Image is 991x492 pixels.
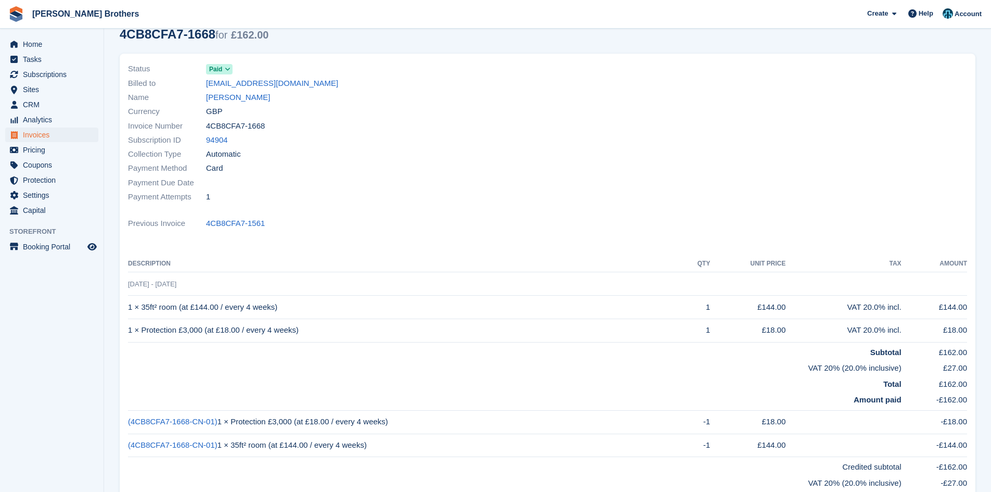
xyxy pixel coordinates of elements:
[902,390,967,410] td: -£162.00
[23,143,85,157] span: Pricing
[128,434,683,457] td: 1 × 35ft² room (at £144.00 / every 4 weeks)
[902,256,967,272] th: Amount
[209,65,222,74] span: Paid
[683,410,711,434] td: -1
[786,301,901,313] div: VAT 20.0% incl.
[710,256,786,272] th: Unit Price
[902,358,967,374] td: £27.00
[206,148,241,160] span: Automatic
[5,82,98,97] a: menu
[23,203,85,218] span: Capital
[786,256,901,272] th: Tax
[231,29,268,41] span: £162.00
[206,63,233,75] a: Paid
[128,296,683,319] td: 1 × 35ft² room (at £144.00 / every 4 weeks)
[128,440,217,449] a: (4CB8CFA7-1668-CN-01)
[128,162,206,174] span: Payment Method
[5,97,98,112] a: menu
[902,374,967,390] td: £162.00
[5,158,98,172] a: menu
[710,434,786,457] td: £144.00
[86,241,98,253] a: Preview store
[710,296,786,319] td: £144.00
[23,67,85,82] span: Subscriptions
[23,97,85,112] span: CRM
[23,52,85,67] span: Tasks
[206,191,210,203] span: 1
[206,134,228,146] a: 94904
[128,177,206,189] span: Payment Due Date
[206,120,265,132] span: 4CB8CFA7-1668
[683,256,711,272] th: QTY
[683,434,711,457] td: -1
[206,92,270,104] a: [PERSON_NAME]
[902,457,967,473] td: -£162.00
[128,134,206,146] span: Subscription ID
[23,37,85,52] span: Home
[128,319,683,342] td: 1 × Protection £3,000 (at £18.00 / every 4 weeks)
[943,8,953,19] img: Helen Eldridge
[5,239,98,254] a: menu
[128,92,206,104] span: Name
[206,78,338,90] a: [EMAIL_ADDRESS][DOMAIN_NAME]
[5,52,98,67] a: menu
[128,473,902,489] td: VAT 20% (20.0% inclusive)
[902,342,967,358] td: £162.00
[902,410,967,434] td: -£18.00
[23,239,85,254] span: Booking Portal
[786,324,901,336] div: VAT 20.0% incl.
[902,319,967,342] td: £18.00
[5,128,98,142] a: menu
[870,348,902,357] strong: Subtotal
[128,256,683,272] th: Description
[23,158,85,172] span: Coupons
[128,280,176,288] span: [DATE] - [DATE]
[9,226,104,237] span: Storefront
[5,173,98,187] a: menu
[5,37,98,52] a: menu
[28,5,143,22] a: [PERSON_NAME] Brothers
[128,191,206,203] span: Payment Attempts
[919,8,933,19] span: Help
[23,128,85,142] span: Invoices
[5,188,98,203] a: menu
[902,296,967,319] td: £144.00
[867,8,888,19] span: Create
[710,410,786,434] td: £18.00
[128,218,206,230] span: Previous Invoice
[5,112,98,127] a: menu
[128,410,683,434] td: 1 × Protection £3,000 (at £18.00 / every 4 weeks)
[128,417,217,426] a: (4CB8CFA7-1668-CN-01)
[23,112,85,127] span: Analytics
[206,106,223,118] span: GBP
[128,148,206,160] span: Collection Type
[710,319,786,342] td: £18.00
[128,106,206,118] span: Currency
[206,162,223,174] span: Card
[902,434,967,457] td: -£144.00
[955,9,982,19] span: Account
[902,473,967,489] td: -£27.00
[683,296,711,319] td: 1
[23,188,85,203] span: Settings
[883,380,902,388] strong: Total
[854,395,902,404] strong: Amount paid
[8,6,24,22] img: stora-icon-8386f47178a22dfd0bd8f6a31ec36ba5ce8667c1dd55bd0f319d3a0aa187defe.svg
[128,120,206,132] span: Invoice Number
[5,143,98,157] a: menu
[215,29,227,41] span: for
[128,63,206,75] span: Status
[206,218,265,230] a: 4CB8CFA7-1561
[5,203,98,218] a: menu
[128,457,902,473] td: Credited subtotal
[23,173,85,187] span: Protection
[5,67,98,82] a: menu
[23,82,85,97] span: Sites
[128,358,902,374] td: VAT 20% (20.0% inclusive)
[120,27,268,41] div: 4CB8CFA7-1668
[128,78,206,90] span: Billed to
[683,319,711,342] td: 1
